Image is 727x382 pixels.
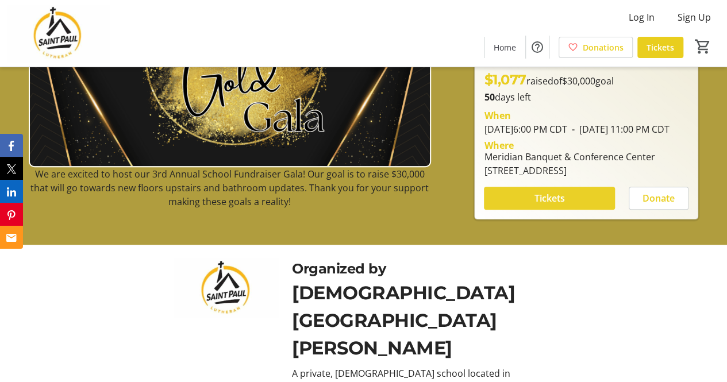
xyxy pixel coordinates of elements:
span: 50 [484,91,494,103]
a: Tickets [637,37,683,58]
div: [STREET_ADDRESS] [484,164,655,178]
div: Organized by [292,258,553,279]
button: Sign Up [668,8,720,26]
span: [DATE] 11:00 PM CDT [567,123,669,136]
span: Log In [629,10,655,24]
button: Log In [620,8,664,26]
div: Meridian Banquet & Conference Center [484,150,655,164]
span: [DATE] 6:00 PM CDT [484,123,567,136]
p: raised of goal [484,70,613,90]
p: We are excited to host our 3rd Annual School Fundraiser Gala! Our goal is to raise $30,000 that w... [29,167,431,209]
button: Help [526,36,549,59]
img: Saint Paul Lutheran School's Logo [7,5,109,62]
button: Donate [629,187,688,210]
span: Sign Up [678,10,711,24]
span: Donations [583,41,624,53]
a: Home [484,37,525,58]
div: When [484,109,510,122]
p: days left [484,90,688,104]
img: Saint Paul Lutheran School logo [174,258,278,317]
button: Cart [693,36,713,57]
button: Tickets [484,187,615,210]
span: Donate [643,191,675,205]
div: [DEMOGRAPHIC_DATA][GEOGRAPHIC_DATA][PERSON_NAME] [292,279,553,362]
a: Donations [559,37,633,58]
span: - [567,123,579,136]
div: Where [484,141,513,150]
span: Tickets [534,191,565,205]
span: $1,077 [484,71,526,88]
span: Home [494,41,516,53]
span: $30,000 [561,75,595,87]
span: Tickets [647,41,674,53]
